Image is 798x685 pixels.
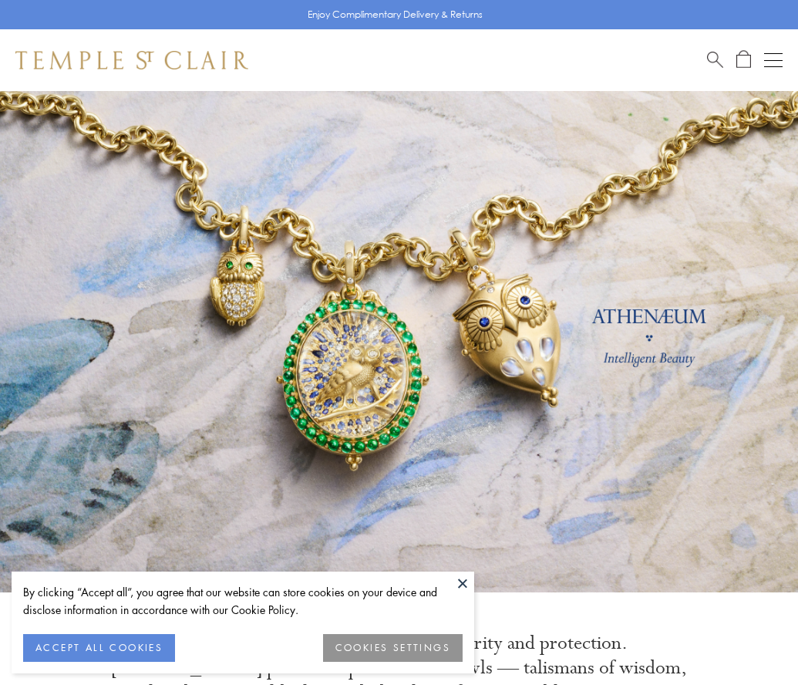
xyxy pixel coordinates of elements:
[707,50,723,69] a: Search
[308,7,483,22] p: Enjoy Complimentary Delivery & Returns
[23,583,463,619] div: By clicking “Accept all”, you agree that our website can store cookies on your device and disclos...
[764,51,783,69] button: Open navigation
[323,634,463,662] button: COOKIES SETTINGS
[15,51,248,69] img: Temple St. Clair
[23,634,175,662] button: ACCEPT ALL COOKIES
[736,50,751,69] a: Open Shopping Bag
